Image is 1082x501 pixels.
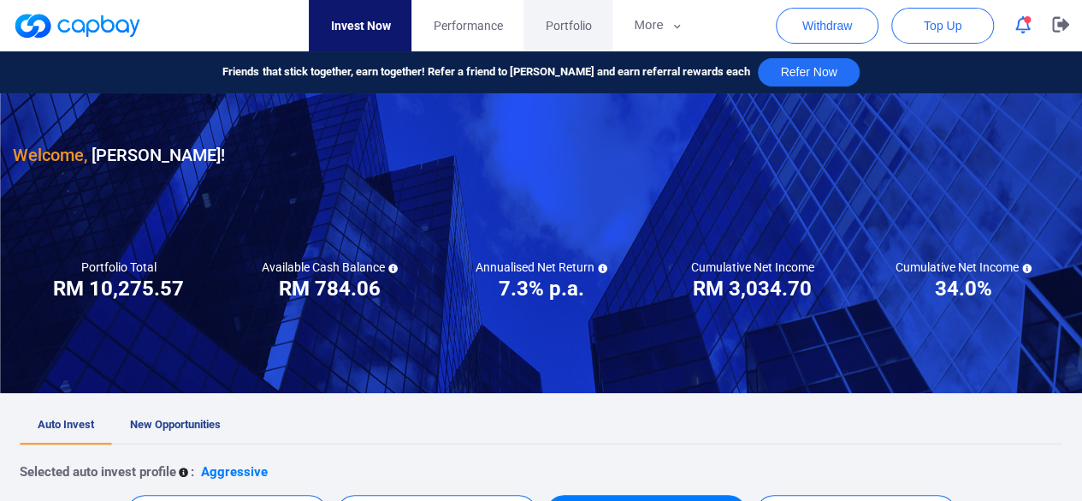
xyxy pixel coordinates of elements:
[891,8,994,44] button: Top Up
[476,259,607,275] h5: Annualised Net Return
[53,275,184,302] h3: RM 10,275.57
[13,141,225,169] h3: [PERSON_NAME] !
[691,259,814,275] h5: Cumulative Net Income
[499,275,584,302] h3: 7.3% p.a.
[38,418,94,431] span: Auto Invest
[545,16,591,35] span: Portfolio
[81,259,157,275] h5: Portfolio Total
[924,17,961,34] span: Top Up
[222,63,749,81] span: Friends that stick together, earn together! Refer a friend to [PERSON_NAME] and earn referral rew...
[279,275,381,302] h3: RM 784.06
[201,462,268,482] p: Aggressive
[935,275,992,302] h3: 34.0%
[433,16,502,35] span: Performance
[776,8,878,44] button: Withdraw
[693,275,812,302] h3: RM 3,034.70
[896,259,1032,275] h5: Cumulative Net Income
[262,259,398,275] h5: Available Cash Balance
[20,462,176,482] p: Selected auto invest profile
[191,462,194,482] p: :
[130,418,221,431] span: New Opportunities
[758,58,859,86] button: Refer Now
[13,145,87,165] span: Welcome,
